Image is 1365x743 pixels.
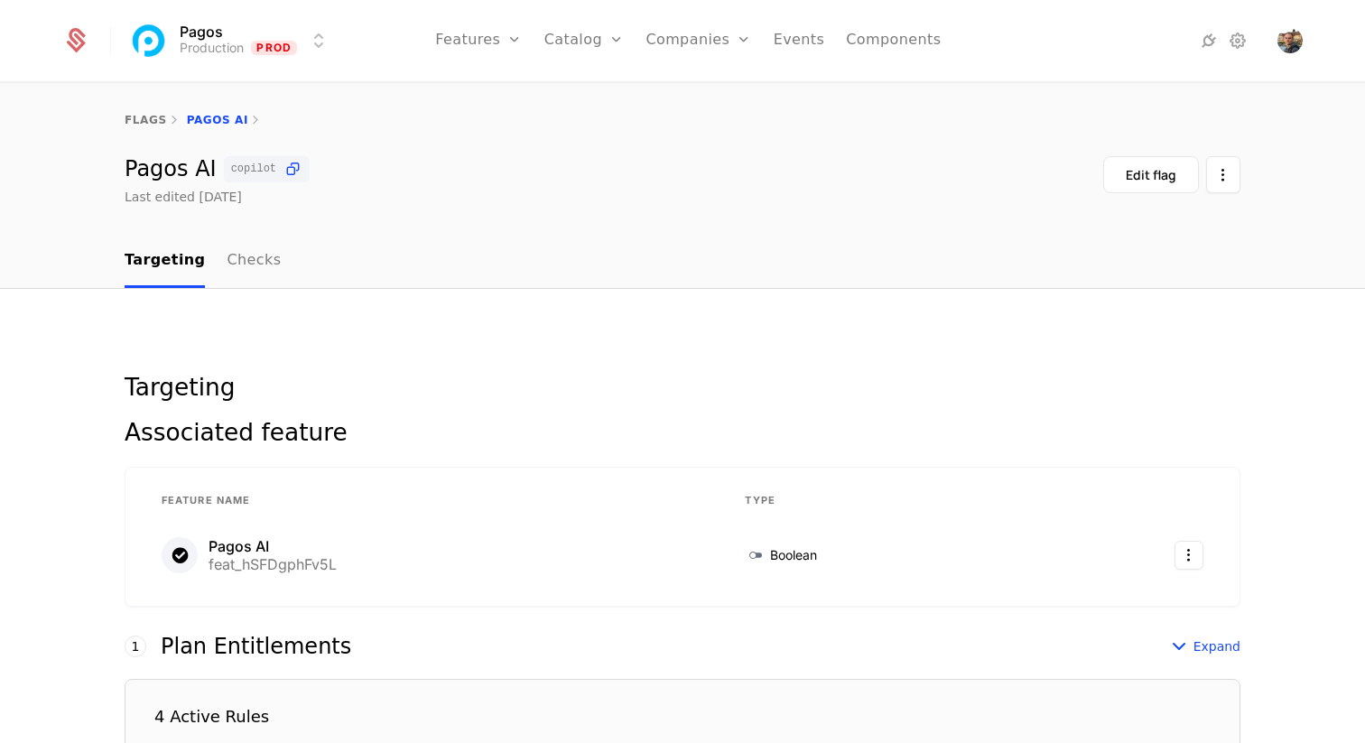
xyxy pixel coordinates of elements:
th: Type [723,482,1032,520]
div: 4 Active Rules [154,709,269,725]
a: Settings [1227,30,1249,51]
button: Select environment [133,21,330,60]
span: Boolean [770,546,817,564]
img: Pagos [127,19,171,62]
div: feat_hSFDgphFv5L [209,557,337,571]
th: Feature Name [140,482,723,520]
div: Pagos AI [209,539,337,553]
span: Expand [1193,637,1240,655]
button: Select action [1206,156,1240,193]
span: Pagos [180,24,223,39]
span: copilot [231,163,276,174]
div: Targeting [125,376,1240,399]
button: Select action [1175,541,1203,570]
img: Dmitry Yarashevich [1277,28,1303,53]
div: Pagos AI [125,156,310,182]
div: Associated feature [125,421,1240,444]
a: flags [125,114,167,126]
div: Last edited [DATE] [125,188,242,206]
a: Targeting [125,235,205,288]
div: 1 [125,636,146,657]
div: Production [180,39,244,57]
nav: Main [125,235,1240,288]
span: Prod [251,41,297,55]
div: Plan Entitlements [161,636,351,657]
button: Open user button [1277,28,1303,53]
button: Edit flag [1103,156,1199,193]
ul: Choose Sub Page [125,235,281,288]
a: Integrations [1198,30,1220,51]
div: Edit flag [1126,166,1176,184]
a: Checks [227,235,281,288]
